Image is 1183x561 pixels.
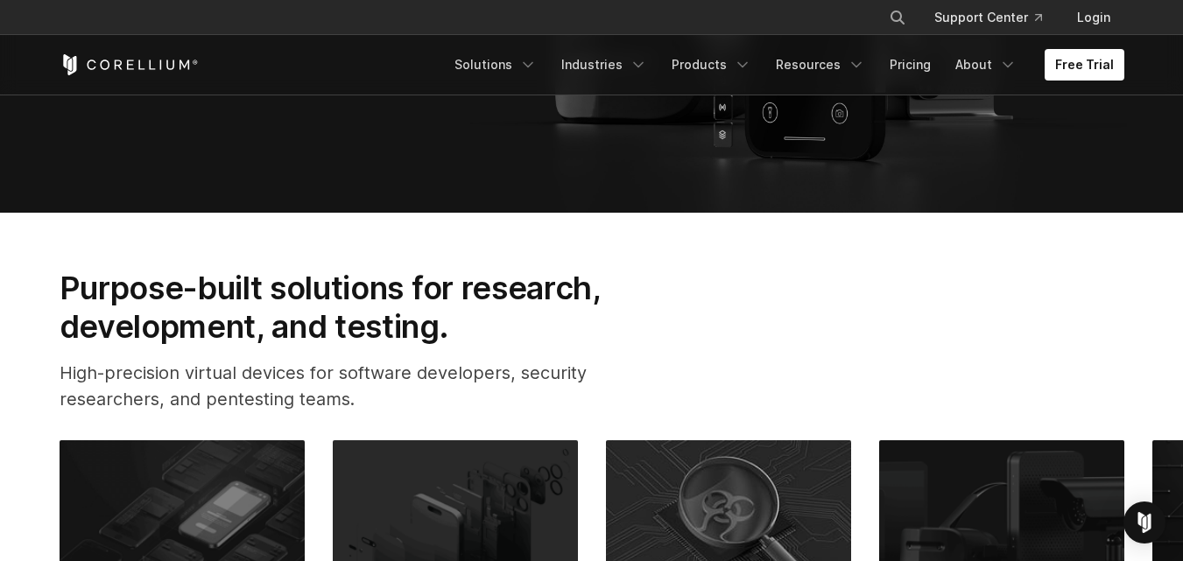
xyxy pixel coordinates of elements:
[661,49,762,81] a: Products
[920,2,1056,33] a: Support Center
[444,49,547,81] a: Solutions
[60,269,657,347] h2: Purpose-built solutions for research, development, and testing.
[945,49,1027,81] a: About
[444,49,1124,81] div: Navigation Menu
[60,360,657,412] p: High-precision virtual devices for software developers, security researchers, and pentesting teams.
[60,54,199,75] a: Corellium Home
[868,2,1124,33] div: Navigation Menu
[765,49,876,81] a: Resources
[1063,2,1124,33] a: Login
[1123,501,1165,543] div: Open Intercom Messenger
[551,49,658,81] a: Industries
[1045,49,1124,81] a: Free Trial
[882,2,913,33] button: Search
[879,49,941,81] a: Pricing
